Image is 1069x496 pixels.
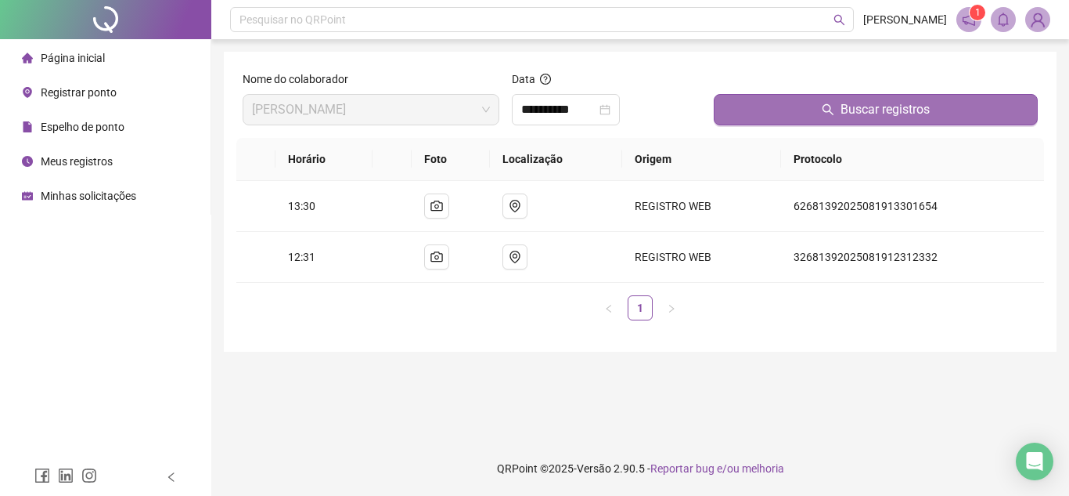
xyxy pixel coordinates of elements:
span: Meus registros [41,155,113,168]
span: notification [962,13,976,27]
span: camera [430,251,443,263]
span: 13:30 [288,200,315,212]
img: 88752 [1026,8,1049,31]
th: Origem [622,138,780,181]
th: Horário [275,138,373,181]
button: right [659,295,684,320]
th: Foto [412,138,490,181]
span: clock-circle [22,156,33,167]
button: left [596,295,621,320]
td: REGISTRO WEB [622,232,780,283]
span: left [166,472,177,483]
footer: QRPoint © 2025 - 2.90.5 - [211,441,1069,496]
span: search [822,103,834,116]
span: 12:31 [288,251,315,263]
span: schedule [22,190,33,201]
sup: 1 [970,5,985,20]
label: Nome do colaborador [243,71,358,88]
span: Reportar bug e/ou melhoria [650,462,784,475]
li: Próxima página [659,295,684,320]
span: THAIS SANTANA DE QUEIROZ [252,95,490,125]
span: Página inicial [41,52,105,64]
li: Página anterior [596,295,621,320]
td: REGISTRO WEB [622,181,780,232]
li: 1 [628,295,653,320]
span: Registrar ponto [41,86,117,99]
td: 62681392025081913301654 [781,181,1044,232]
span: question-circle [540,74,551,85]
span: home [22,52,33,63]
div: Open Intercom Messenger [1016,443,1053,480]
span: bell [996,13,1010,27]
span: right [667,304,676,313]
span: instagram [81,468,97,483]
span: environment [509,251,521,263]
span: Buscar registros [840,100,930,119]
span: search [833,14,845,26]
button: Buscar registros [714,94,1038,125]
span: Espelho de ponto [41,121,124,133]
span: left [604,304,614,313]
span: Data [512,73,535,85]
a: 1 [628,296,652,320]
span: file [22,121,33,132]
td: 32681392025081912312332 [781,232,1044,283]
span: [PERSON_NAME] [863,11,947,28]
span: camera [430,200,443,212]
th: Protocolo [781,138,1044,181]
span: environment [509,200,521,212]
span: linkedin [58,468,74,483]
span: 1 [975,7,981,18]
span: Minhas solicitações [41,190,136,202]
span: environment [22,87,33,98]
span: Versão [577,462,611,475]
th: Localização [490,138,623,181]
span: facebook [34,468,50,483]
